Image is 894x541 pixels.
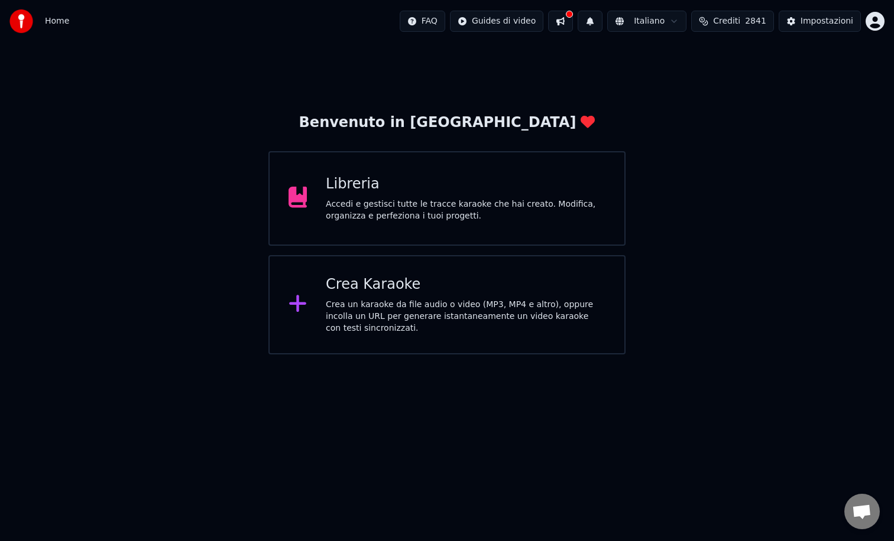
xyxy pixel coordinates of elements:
img: youka [9,9,33,33]
div: Crea Karaoke [326,275,605,294]
div: Impostazioni [801,15,853,27]
div: Accedi e gestisci tutte le tracce karaoke che hai creato. Modifica, organizza e perfeziona i tuoi... [326,198,605,222]
div: Libreria [326,175,605,194]
button: Guides di video [450,11,543,32]
button: FAQ [400,11,445,32]
a: Aprire la chat [844,494,880,529]
span: Home [45,15,69,27]
nav: breadcrumb [45,15,69,27]
span: Crediti [713,15,740,27]
button: Impostazioni [779,11,861,32]
div: Benvenuto in [GEOGRAPHIC_DATA] [299,113,595,132]
span: 2841 [745,15,766,27]
button: Crediti2841 [691,11,774,32]
div: Crea un karaoke da file audio o video (MP3, MP4 e altro), oppure incolla un URL per generare ista... [326,299,605,334]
